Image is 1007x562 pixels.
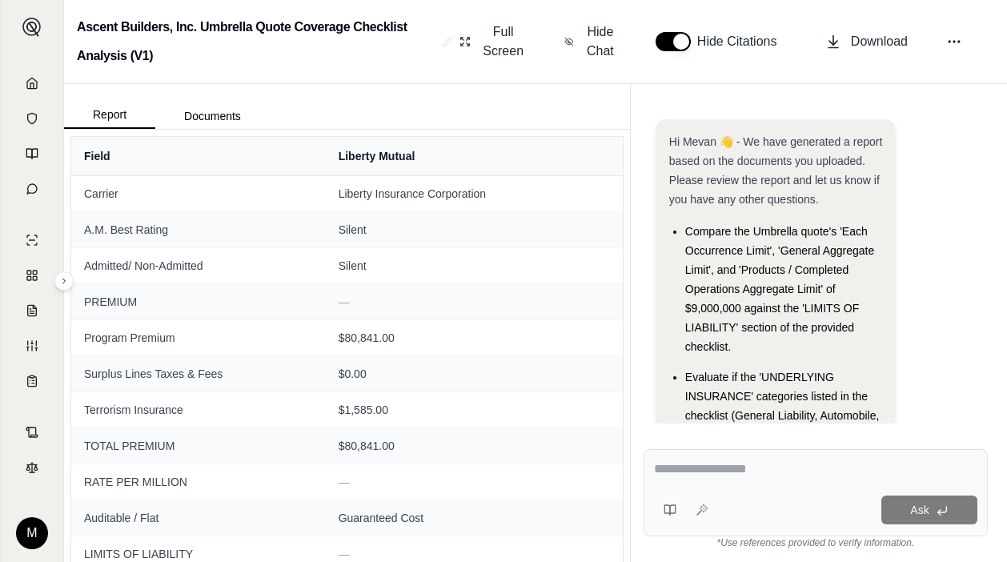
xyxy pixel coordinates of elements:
button: Ask [881,496,977,524]
span: Silent [339,222,610,238]
span: PREMIUM [84,294,313,310]
button: Full Screen [453,16,532,67]
span: Compare the Umbrella quote's 'Each Occurrence Limit', 'General Aggregate Limit', and 'Products / ... [685,225,874,353]
a: Single Policy [10,224,54,256]
a: Documents Vault [10,102,54,134]
span: Hide Chat [584,22,617,61]
span: $0.00 [339,366,610,382]
button: Report [64,102,155,129]
a: Home [10,67,54,99]
span: $80,841.00 [339,330,610,346]
th: Field [71,137,326,175]
h2: Ascent Builders, Inc. Umbrella Quote Coverage Checklist Analysis (V1) [77,13,435,70]
span: — [339,548,350,560]
span: Admitted/ Non-Admitted [84,258,313,274]
span: — [339,295,350,308]
span: Hide Citations [697,32,787,51]
span: Surplus Lines Taxes & Fees [84,366,313,382]
span: Liberty Insurance Corporation [339,186,610,202]
span: Evaluate if the 'UNDERLYING INSURANCE' categories listed in the checklist (General Liability, Aut... [685,371,880,518]
div: *Use references provided to verify information. [644,536,988,549]
th: Liberty Mutual [326,137,623,175]
a: Coverage Table [10,365,54,397]
span: $1,585.00 [339,402,610,418]
span: Full Screen [480,22,526,61]
span: Silent [339,258,610,274]
button: Expand sidebar [16,11,48,43]
span: Auditable / Flat [84,510,313,526]
span: Carrier [84,186,313,202]
a: Contract Analysis [10,416,54,448]
span: Guaranteed Cost [339,510,610,526]
span: RATE PER MILLION [84,474,313,490]
span: LIMITS OF LIABILITY [84,546,313,562]
span: TOTAL PREMIUM [84,438,313,454]
button: Hide Chat [558,16,624,67]
a: Policy Comparisons [10,259,54,291]
img: Expand sidebar [22,18,42,37]
button: Download [819,26,914,58]
span: Hi Mevan 👋 - We have generated a report based on the documents you uploaded. Please review the re... [669,135,883,206]
span: $80,841.00 [339,438,610,454]
span: Download [851,32,908,51]
a: Chat [10,173,54,205]
div: M [16,517,48,549]
span: Ask [910,504,929,516]
a: Custom Report [10,330,54,362]
span: A.M. Best Rating [84,222,313,238]
a: Legal Search Engine [10,452,54,484]
a: Prompt Library [10,138,54,170]
a: Claim Coverage [10,295,54,327]
span: Terrorism Insurance [84,402,313,418]
button: Expand sidebar [54,271,74,291]
span: Program Premium [84,330,313,346]
button: Documents [155,103,270,129]
span: — [339,476,350,488]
